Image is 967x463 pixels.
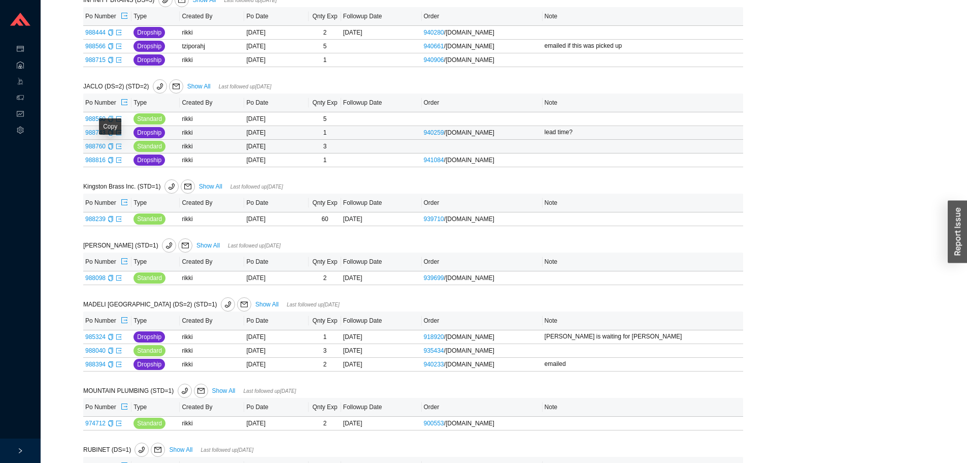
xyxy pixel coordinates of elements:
[180,312,244,330] th: Created By
[17,448,23,454] span: right
[244,126,309,140] td: [DATE]
[131,94,180,112] th: Type
[108,214,114,224] div: Copy
[422,7,543,26] th: Order
[287,302,340,307] span: Last followed up [DATE]
[238,301,251,308] span: mail
[116,43,122,49] span: export
[187,83,211,90] a: Show All
[309,94,341,112] th: Qnty Exp
[137,114,162,124] span: Standard
[17,42,24,58] span: credit-card
[244,398,309,417] th: Po Date
[134,41,165,52] button: Dropship
[108,143,114,149] span: copy
[108,420,114,426] span: copy
[244,271,309,285] td: [DATE]
[108,27,114,38] div: Copy
[343,346,420,356] div: [DATE]
[85,143,106,150] a: 988760
[237,297,251,312] button: mail
[309,112,341,126] td: 5
[116,29,122,36] a: export
[422,94,543,112] th: Order
[196,242,220,249] a: Show All
[134,418,165,429] button: Standard
[116,215,122,223] a: export
[121,317,128,325] span: export
[180,271,244,285] td: rikki
[108,359,114,369] div: Copy
[422,194,543,212] th: Order
[17,123,24,139] span: setting
[134,155,165,166] button: Dropship
[179,242,192,249] span: mail
[134,359,165,370] button: Dropship
[164,179,179,194] button: phone
[85,347,106,354] a: 988040
[116,347,122,354] a: export
[424,129,444,136] a: 940259
[244,344,309,358] td: [DATE]
[116,115,122,122] a: export
[424,215,444,223] a: 939710
[178,387,191,394] span: phone
[255,301,279,308] a: Show All
[137,418,162,428] span: Standard
[212,387,236,394] a: Show All
[120,400,128,414] button: export
[180,398,244,417] th: Created By
[341,312,422,330] th: Followup Date
[108,116,114,122] span: copy
[116,333,122,341] a: export
[121,99,128,107] span: export
[169,79,183,94] button: mail
[343,214,420,224] div: [DATE]
[108,275,114,281] span: copy
[85,361,106,368] a: 988394
[422,212,543,226] td: / [DOMAIN_NAME]
[422,253,543,271] th: Order
[309,126,341,140] td: 1
[181,179,195,194] button: mail
[422,330,543,344] td: / [DOMAIN_NAME]
[244,358,309,372] td: [DATE]
[180,126,244,140] td: rikki
[85,56,106,64] a: 988715
[194,387,208,394] span: mail
[424,333,444,341] a: 918920
[131,194,180,212] th: Type
[116,57,122,63] span: export
[422,26,543,40] td: / [DOMAIN_NAME]
[83,446,167,453] span: RUBINET (DS=1)
[85,274,106,282] a: 988098
[543,253,743,271] th: Note
[180,344,244,358] td: rikki
[137,346,162,356] span: Standard
[422,271,543,285] td: / [DOMAIN_NAME]
[543,94,743,112] th: Note
[244,40,309,53] td: [DATE]
[137,55,161,65] span: Dropship
[219,84,272,89] span: Last followed up [DATE]
[134,54,165,66] button: Dropship
[180,330,244,344] td: rikki
[244,194,309,212] th: Po Date
[309,7,341,26] th: Qnty Exp
[134,213,165,225] button: Standard
[545,129,573,136] span: lead time?
[137,359,161,369] span: Dropship
[228,243,281,249] span: Last followed up [DATE]
[178,238,192,253] button: mail
[309,40,341,53] td: 5
[108,157,114,163] span: copy
[170,83,183,90] span: mail
[137,332,161,342] span: Dropship
[135,443,149,457] button: phone
[343,273,420,283] div: [DATE]
[543,398,743,417] th: Note
[121,258,128,266] span: export
[151,443,165,457] button: mail
[309,212,341,226] td: 60
[180,7,244,26] th: Created By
